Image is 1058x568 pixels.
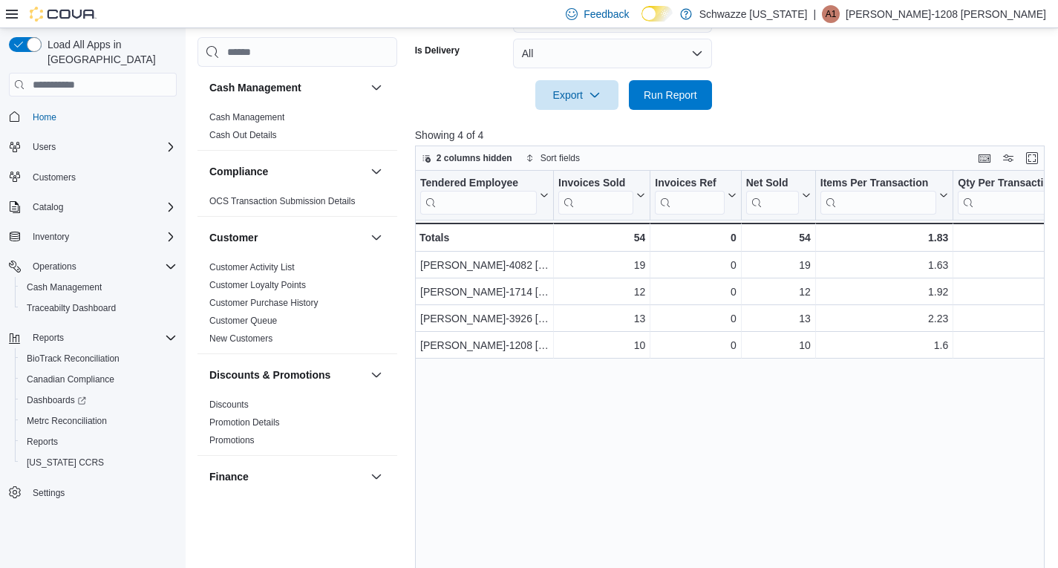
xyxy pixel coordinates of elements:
button: Discounts & Promotions [368,366,385,384]
span: Reports [21,433,177,451]
button: Sort fields [520,149,586,167]
span: Cash Out Details [209,129,277,141]
h3: Compliance [209,164,268,179]
a: Customers [27,169,82,186]
a: Dashboards [15,390,183,411]
div: Customer [197,258,397,353]
span: Inventory [27,228,177,246]
a: Cash Management [209,112,284,123]
h3: Cash Management [209,80,301,95]
div: Totals [419,229,549,247]
button: Inventory [27,228,75,246]
a: Cash Out Details [209,130,277,140]
a: BioTrack Reconciliation [21,350,125,368]
h3: Finance [209,469,249,484]
div: 1.63 [820,256,949,274]
div: 0 [655,229,736,247]
div: 10 [746,336,811,354]
div: 19 [558,256,645,274]
button: Items Per Transaction [820,177,949,215]
span: Dashboards [21,391,177,409]
span: Operations [33,261,76,272]
span: Cash Management [27,281,102,293]
button: Metrc Reconciliation [15,411,183,431]
span: Customers [33,172,76,183]
button: Invoices Ref [655,177,736,215]
span: Inventory [33,231,69,243]
div: Invoices Sold [558,177,633,215]
div: Tendered Employee [420,177,537,215]
button: 2 columns hidden [416,149,518,167]
a: Cash Management [21,278,108,296]
span: Promotions [209,434,255,446]
nav: Complex example [9,99,177,542]
span: Canadian Compliance [21,370,177,388]
div: 0 [655,256,736,274]
label: Is Delivery [415,45,460,56]
div: 10 [558,336,645,354]
button: Users [3,137,183,157]
span: New Customers [209,333,272,345]
span: Cash Management [21,278,177,296]
a: Reports [21,433,64,451]
p: Showing 4 of 4 [415,128,1051,143]
button: Users [27,138,62,156]
span: Catalog [27,198,177,216]
button: Reports [27,329,70,347]
div: 0 [655,336,736,354]
button: Cash Management [15,277,183,298]
button: Keyboard shortcuts [976,149,993,167]
div: 13 [558,310,645,327]
button: Customers [3,166,183,188]
button: Traceabilty Dashboard [15,298,183,319]
a: Promotion Details [209,417,280,428]
button: Compliance [368,163,385,180]
div: Net Sold [746,177,799,191]
span: Customer Queue [209,315,277,327]
div: [PERSON_NAME]-3926 [PERSON_NAME] [420,310,549,327]
button: Reports [15,431,183,452]
h3: Discounts & Promotions [209,368,330,382]
span: Reports [27,436,58,448]
button: Invoices Sold [558,177,645,215]
button: Enter fullscreen [1023,149,1041,167]
div: Invoices Sold [558,177,633,191]
span: Load All Apps in [GEOGRAPHIC_DATA] [42,37,177,67]
div: 54 [558,229,645,247]
span: A1 [826,5,837,23]
div: Invoices Ref [655,177,724,191]
div: 1.92 [820,283,949,301]
p: | [813,5,816,23]
span: Run Report [644,88,697,102]
h3: Customer [209,230,258,245]
span: Customers [27,168,177,186]
div: 0 [655,283,736,301]
div: Discounts & Promotions [197,396,397,455]
div: 54 [746,229,811,247]
a: Canadian Compliance [21,370,120,388]
span: Promotion Details [209,417,280,428]
span: Washington CCRS [21,454,177,471]
a: Home [27,108,62,126]
div: Compliance [197,192,397,216]
span: Operations [27,258,177,275]
div: Cash Management [197,108,397,150]
button: Display options [999,149,1017,167]
span: [US_STATE] CCRS [27,457,104,469]
span: Catalog [33,201,63,213]
button: Catalog [27,198,69,216]
div: [PERSON_NAME]-1208 [PERSON_NAME] [420,336,549,354]
a: [US_STATE] CCRS [21,454,110,471]
span: Traceabilty Dashboard [27,302,116,314]
div: 1.83 [820,229,949,247]
span: Home [33,111,56,123]
div: 1.6 [820,336,949,354]
div: 2.23 [820,310,949,327]
div: Tendered Employee [420,177,537,191]
span: BioTrack Reconciliation [27,353,120,365]
button: Finance [209,469,365,484]
span: Canadian Compliance [27,373,114,385]
span: Customer Purchase History [209,297,319,309]
div: Items Per Transaction [820,177,937,215]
